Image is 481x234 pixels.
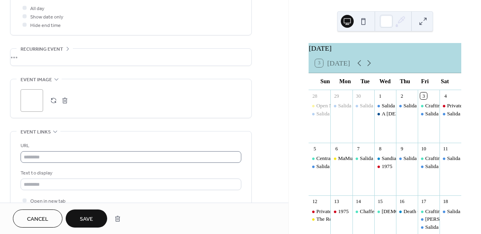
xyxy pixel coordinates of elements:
[418,102,440,109] div: Crafting Circle
[333,92,340,99] div: 29
[309,208,330,215] div: Private rehearsal
[333,198,340,205] div: 13
[330,155,352,162] div: MaMuse has been canceled
[425,155,457,162] div: Crafting Circle
[377,198,384,205] div: 15
[355,73,375,90] div: Tue
[80,215,93,224] span: Save
[21,76,52,84] span: Event image
[374,110,396,117] div: A Church Board Meeting
[420,146,427,152] div: 10
[21,45,63,53] span: Recurring event
[10,49,251,66] div: •••
[440,102,461,109] div: Private rehearsal
[420,198,427,205] div: 17
[415,73,435,90] div: Fri
[360,208,434,215] div: Chaffee County Women Who Care
[418,208,440,215] div: Crafting Circle
[398,146,405,152] div: 9
[21,142,240,150] div: URL
[374,208,396,215] div: Shamanic Healing Circle with Sarah Sol
[440,155,461,162] div: Salida Theatre Project presents "Baby with the bath water"
[396,208,418,215] div: Death Cafe
[381,110,479,117] div: A [DEMOGRAPHIC_DATA] Board Meeting
[418,110,440,117] div: Salida Theatre Project presents "Baby with the bath water"
[442,92,449,99] div: 4
[309,163,330,170] div: Salida Theatre Project presents "Baby with the bath water"
[316,208,352,215] div: Private rehearsal
[418,155,440,162] div: Crafting Circle
[425,224,452,231] div: Salida Moth
[316,110,381,117] div: Salida Theatre Project Load in
[333,146,340,152] div: 6
[316,155,384,162] div: Central [US_STATE] Humanist
[311,198,318,205] div: 12
[21,169,240,177] div: Text to display
[404,102,473,109] div: Salida Theatre Project Rehearsal
[309,110,330,117] div: Salida Theatre Project Load in
[338,208,348,215] div: 1975
[355,198,362,205] div: 14
[396,155,418,162] div: Salida Theatre Project presents "Baby with the bath water"
[374,155,396,162] div: Sandia Hearing Aid Center
[381,163,392,170] div: 1975
[30,4,44,13] span: All day
[447,208,473,215] div: Salida Moth
[374,163,396,170] div: 1975
[316,163,441,170] div: Salida Theatre Project presents "Baby with the bath water"
[30,197,66,205] span: Open in new tab
[404,208,428,215] div: Death Cafe
[309,43,461,53] div: [DATE]
[440,110,461,117] div: Salida Theatre Project presents "Baby with the bath water"
[418,224,440,231] div: Salida Moth
[309,216,330,223] div: The ReMemberers
[30,21,61,30] span: Hide end time
[395,73,415,90] div: Thu
[398,198,405,205] div: 16
[338,102,401,109] div: Salida Theatre Project load in
[425,102,457,109] div: Crafting Circle
[435,73,455,90] div: Sat
[311,92,318,99] div: 28
[352,208,374,215] div: Chaffee County Women Who Care
[330,208,352,215] div: 1975
[311,146,318,152] div: 5
[440,208,461,215] div: Salida Moth
[396,102,418,109] div: Salida Theatre Project Rehearsal
[66,209,107,228] button: Save
[420,92,427,99] div: 3
[355,146,362,152] div: 7
[30,13,63,21] span: Show date only
[360,155,421,162] div: Salida Moth Dress Rehearsal
[352,155,374,162] div: Salida Moth Dress Rehearsal
[360,102,429,109] div: Salida Theatre Project Rehearsal
[21,128,51,136] span: Event links
[374,102,396,109] div: Salida Theatre Project Rehearsal
[315,73,335,90] div: Sun
[355,92,362,99] div: 30
[335,73,355,90] div: Mon
[418,216,440,223] div: Salida Moth dress rehearsal
[309,155,330,162] div: Central Colorado Humanist
[381,155,439,162] div: Sandia Hearing Aid Center
[375,73,395,90] div: Wed
[381,102,451,109] div: Salida Theatre Project Rehearsal
[442,198,449,205] div: 18
[398,92,405,99] div: 2
[418,163,440,170] div: Salida Theatre Project presents "Baby with the bath water"
[316,216,356,223] div: The ReMemberers
[316,102,338,109] div: Open Mic
[377,92,384,99] div: 1
[21,89,43,112] div: ;
[330,102,352,109] div: Salida Theatre Project load in
[352,102,374,109] div: Salida Theatre Project Rehearsal
[27,215,48,224] span: Cancel
[425,208,457,215] div: Crafting Circle
[377,146,384,152] div: 8
[309,102,330,109] div: Open Mic
[442,146,449,152] div: 11
[13,209,62,228] button: Cancel
[338,155,396,162] div: MaMuse has been canceled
